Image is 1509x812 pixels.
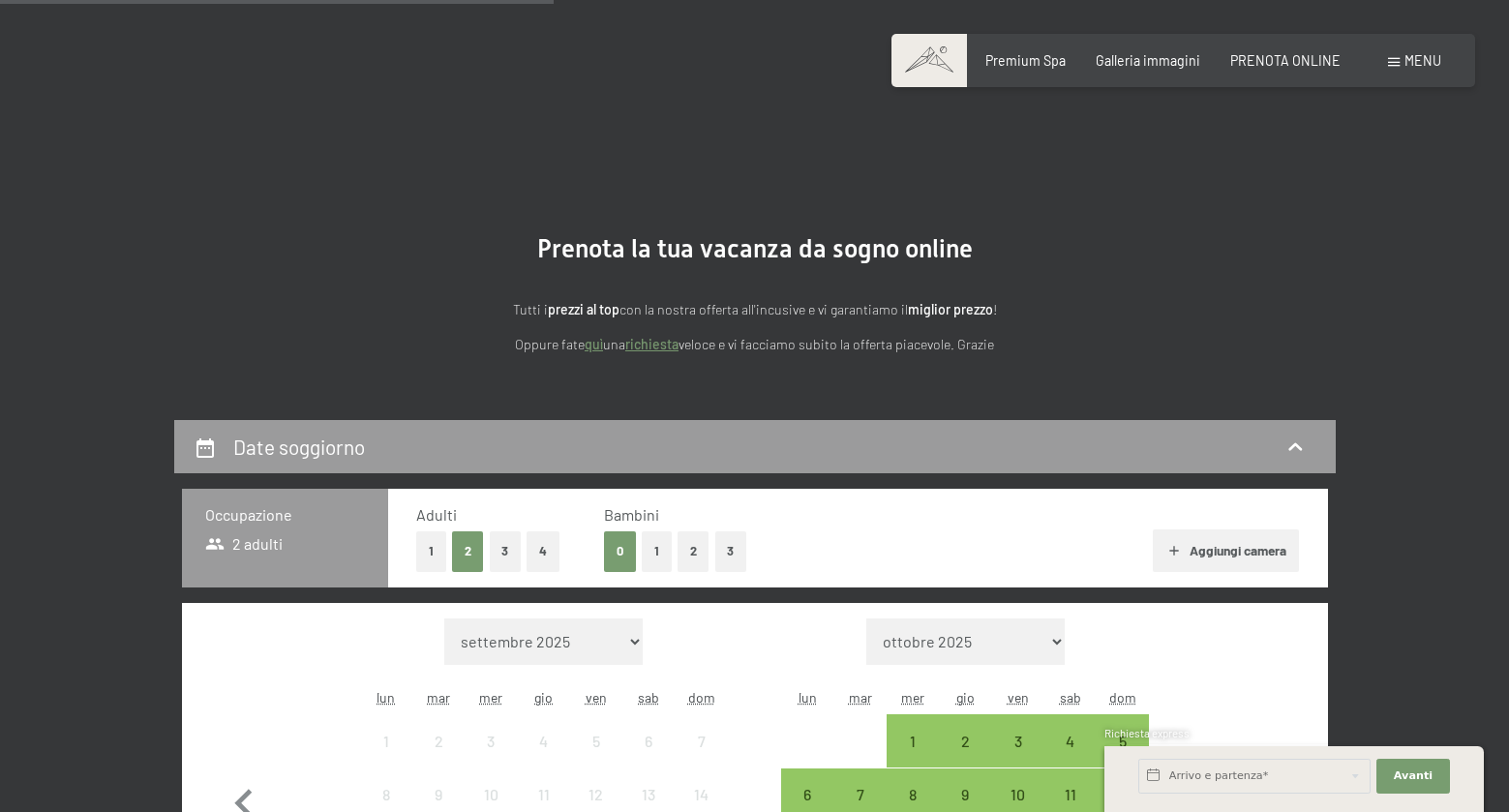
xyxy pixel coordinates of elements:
div: Sun Sep 07 2025 [675,714,727,767]
div: arrivo/check-in non effettuabile [622,714,675,767]
abbr: domenica [1109,689,1136,706]
div: arrivo/check-in possibile [991,714,1043,767]
abbr: martedì [427,689,450,706]
a: Galleria immagini [1096,52,1200,69]
span: Avanti [1394,768,1433,784]
button: 1 [642,531,672,571]
abbr: martedì [849,689,872,706]
div: arrivo/check-in non effettuabile [675,714,727,767]
div: Sat Sep 06 2025 [622,714,675,767]
button: 0 [604,531,636,571]
p: Oppure fate una veloce e vi facciamo subito la offerta piacevole. Grazie [329,334,1181,356]
div: 2 [941,734,989,782]
strong: miglior prezzo [908,301,993,317]
h3: Occupazione [205,504,365,526]
div: 5 [572,734,620,782]
h2: Date soggiorno [233,435,365,459]
div: Fri Oct 03 2025 [991,714,1043,767]
div: 1 [889,734,937,782]
div: Thu Oct 02 2025 [939,714,991,767]
button: 2 [452,531,484,571]
a: Premium Spa [985,52,1066,69]
button: Aggiungi camera [1153,529,1299,572]
abbr: mercoledì [479,689,502,706]
button: Avanti [1376,759,1450,794]
div: 6 [624,734,673,782]
abbr: giovedì [956,689,975,706]
a: quì [585,336,603,352]
div: arrivo/check-in non effettuabile [570,714,622,767]
div: arrivo/check-in possibile [1044,714,1097,767]
div: arrivo/check-in possibile [887,714,939,767]
span: Adulti [416,505,457,524]
div: 1 [362,734,410,782]
abbr: lunedì [799,689,817,706]
div: Thu Sep 04 2025 [518,714,570,767]
div: Sat Oct 04 2025 [1044,714,1097,767]
span: Bambini [604,505,659,524]
div: 4 [1046,734,1095,782]
div: Fri Sep 05 2025 [570,714,622,767]
abbr: giovedì [534,689,553,706]
div: Sun Oct 05 2025 [1097,714,1149,767]
div: Tue Sep 02 2025 [412,714,465,767]
div: 3 [467,734,515,782]
p: Tutti i con la nostra offerta all'incusive e vi garantiamo il ! [329,299,1181,321]
span: Richiesta express [1104,727,1190,739]
abbr: lunedì [377,689,395,706]
abbr: mercoledì [901,689,924,706]
span: Menu [1404,52,1441,69]
div: Wed Oct 01 2025 [887,714,939,767]
div: Mon Sep 01 2025 [360,714,412,767]
div: 5 [1099,734,1147,782]
div: Wed Sep 03 2025 [465,714,517,767]
button: 2 [678,531,709,571]
button: 3 [715,531,747,571]
div: arrivo/check-in non effettuabile [360,714,412,767]
div: arrivo/check-in non effettuabile [412,714,465,767]
div: arrivo/check-in non effettuabile [518,714,570,767]
div: 4 [520,734,568,782]
button: 4 [527,531,559,571]
abbr: venerdì [586,689,607,706]
span: Prenota la tua vacanza da sogno online [537,234,973,263]
div: 7 [677,734,725,782]
strong: prezzi al top [548,301,619,317]
div: 2 [414,734,463,782]
button: 1 [416,531,446,571]
abbr: domenica [688,689,715,706]
abbr: sabato [638,689,659,706]
span: 2 adulti [205,533,284,555]
div: arrivo/check-in possibile [1097,714,1149,767]
div: arrivo/check-in non effettuabile [465,714,517,767]
abbr: venerdì [1008,689,1029,706]
a: PRENOTA ONLINE [1230,52,1341,69]
div: 3 [993,734,1041,782]
a: richiesta [625,336,679,352]
button: 3 [490,531,522,571]
div: arrivo/check-in possibile [939,714,991,767]
abbr: sabato [1060,689,1081,706]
